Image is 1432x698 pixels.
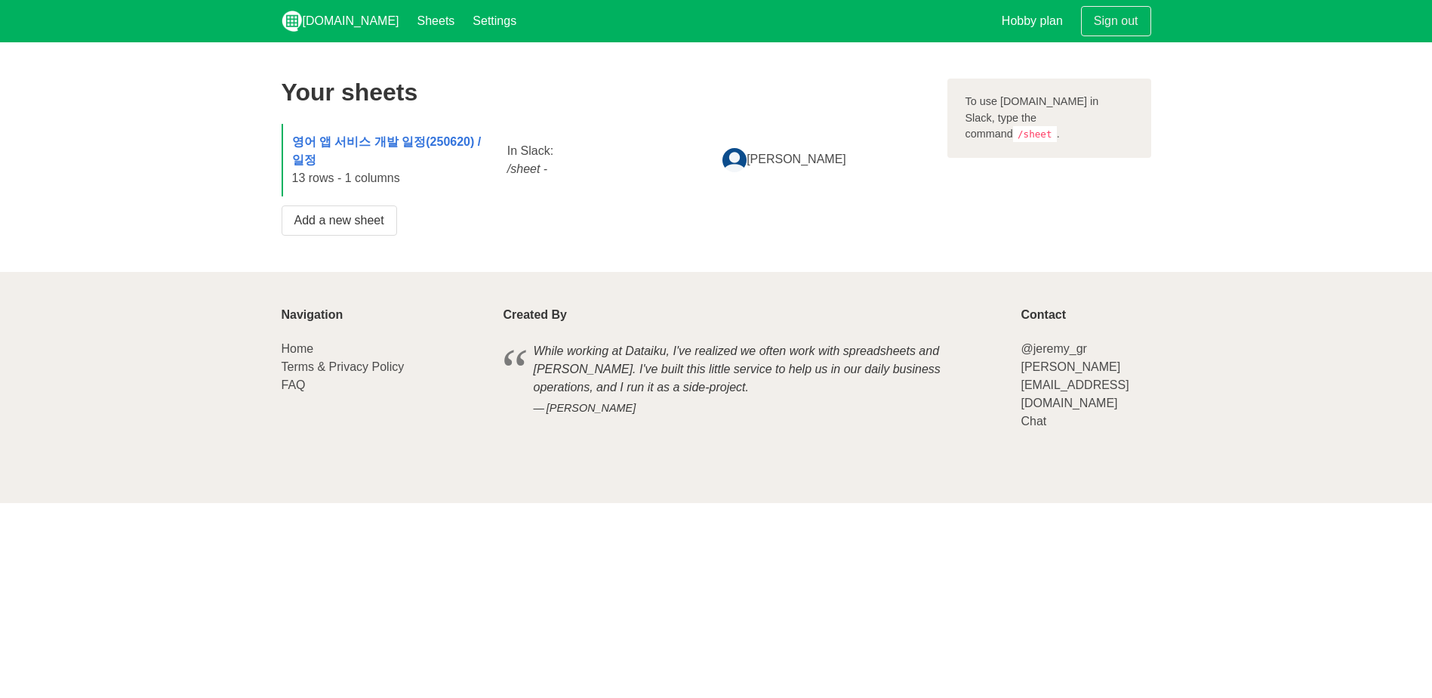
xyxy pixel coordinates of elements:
p: Navigation [282,308,485,322]
div: To use [DOMAIN_NAME] in Slack, type the command . [947,79,1151,158]
a: Terms & Privacy Policy [282,360,405,373]
a: Home [282,342,314,355]
p: Created By [504,308,1003,322]
a: @jeremy_gr [1021,342,1086,355]
a: 영어 앱 서비스 개발 일정(250620) / 일정 [292,135,482,166]
div: [PERSON_NAME] [713,139,928,181]
a: Sign out [1081,6,1151,36]
i: /sheet - [507,162,547,175]
h2: Your sheets [282,79,929,106]
p: Contact [1021,308,1150,322]
cite: [PERSON_NAME] [534,400,973,417]
div: In Slack: [498,133,713,187]
a: [PERSON_NAME][EMAIL_ADDRESS][DOMAIN_NAME] [1021,360,1129,409]
a: Add a new sheet [282,205,397,236]
div: 13 rows - 1 columns [283,124,498,196]
img: 0270c92207eb943aa4e60b45a29a9a2b.jpg [722,148,747,172]
img: logo_v2_white.png [282,11,303,32]
a: FAQ [282,378,306,391]
a: Chat [1021,415,1046,428]
code: /sheet [1013,126,1057,142]
blockquote: While working at Dataiku, I've realized we often work with spreadsheets and [PERSON_NAME]. I've b... [504,340,1003,419]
